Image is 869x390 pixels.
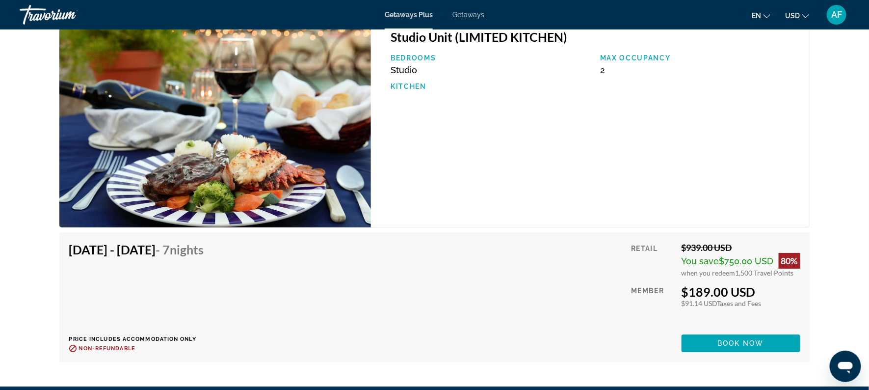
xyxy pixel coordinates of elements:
div: 80% [779,253,800,269]
div: $189.00 USD [682,284,800,299]
span: Studio [391,65,417,75]
button: Book now [682,334,800,352]
a: Getaways [452,11,484,19]
span: You save [682,256,719,266]
h4: [DATE] - [DATE] [69,242,204,257]
iframe: Button to launch messaging window [830,351,861,382]
span: Non-refundable [79,345,135,352]
p: Price includes accommodation only [69,336,211,342]
span: $750.00 USD [719,256,774,266]
span: Nights [170,242,204,257]
a: Travorium [20,2,118,28]
span: 2 [600,65,605,75]
div: Retail [631,242,674,277]
div: $91.14 USD [682,299,800,307]
div: Member [631,284,674,327]
p: Bedrooms [391,54,590,62]
p: Kitchen [391,83,590,90]
span: AF [831,10,842,20]
span: when you redeem [682,269,736,277]
button: User Menu [824,4,849,25]
span: en [752,12,761,20]
a: Getaways Plus [385,11,433,19]
span: USD [785,12,800,20]
span: Book now [717,339,764,347]
span: - 7 [156,242,204,257]
h3: Studio Unit (LIMITED KITCHEN) [391,29,799,44]
div: $939.00 USD [682,242,800,253]
p: Max Occupancy [600,54,800,62]
span: 1,500 Travel Points [736,269,794,277]
img: Los Cabos Golf Resort [59,19,371,227]
button: Change currency [785,8,809,23]
button: Change language [752,8,770,23]
span: Taxes and Fees [717,299,762,307]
